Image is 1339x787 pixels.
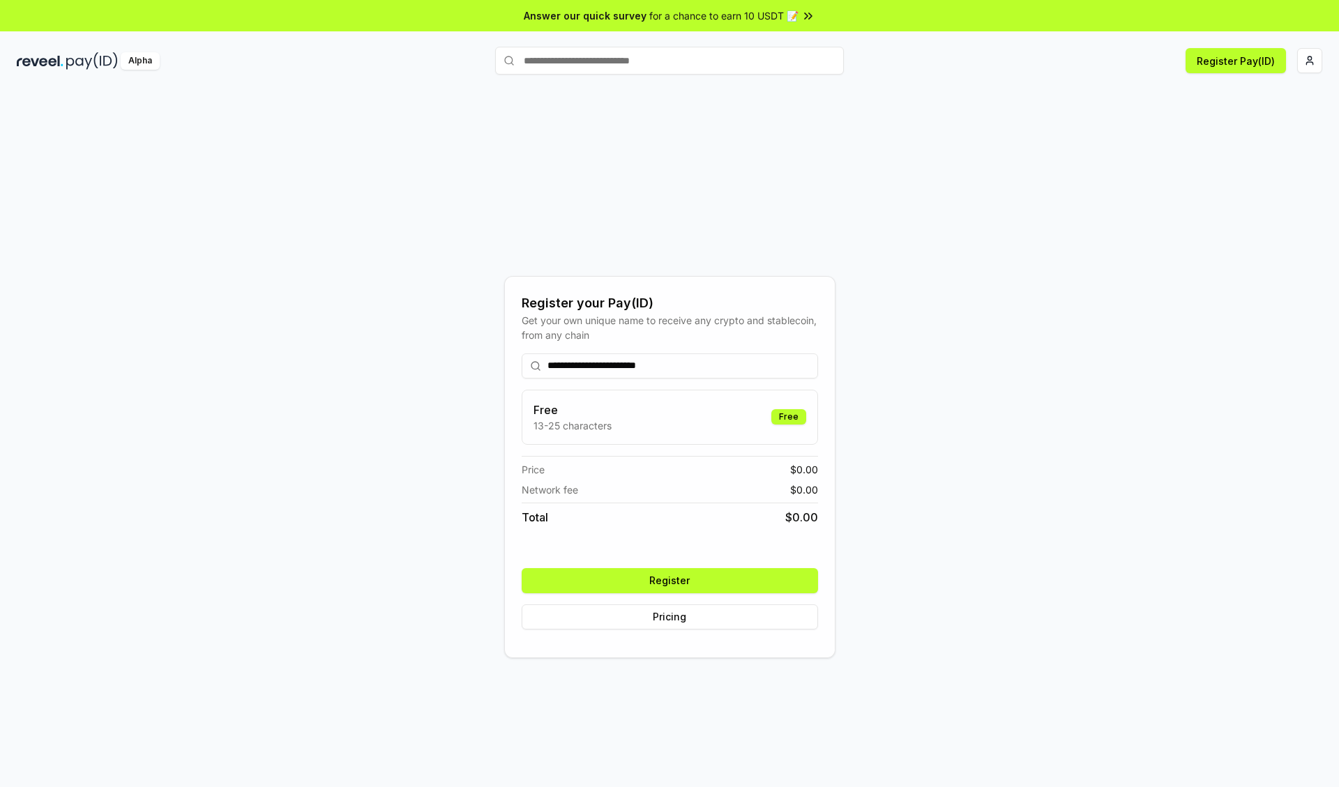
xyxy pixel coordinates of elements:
[790,462,818,477] span: $ 0.00
[790,482,818,497] span: $ 0.00
[17,52,63,70] img: reveel_dark
[1186,48,1286,73] button: Register Pay(ID)
[649,8,799,23] span: for a chance to earn 10 USDT 📝
[534,402,612,418] h3: Free
[522,568,818,593] button: Register
[522,482,578,497] span: Network fee
[522,604,818,629] button: Pricing
[121,52,160,70] div: Alpha
[66,52,118,70] img: pay_id
[534,418,612,433] p: 13-25 characters
[522,293,818,313] div: Register your Pay(ID)
[771,409,806,425] div: Free
[524,8,646,23] span: Answer our quick survey
[785,509,818,526] span: $ 0.00
[522,462,545,477] span: Price
[522,509,548,526] span: Total
[522,313,818,342] div: Get your own unique name to receive any crypto and stablecoin, from any chain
